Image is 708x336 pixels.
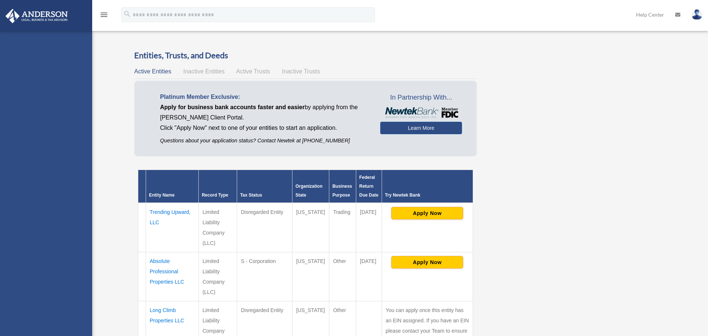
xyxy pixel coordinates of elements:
td: Trading [329,203,356,252]
div: Try Newtek Bank [385,191,470,200]
td: S - Corporation [237,252,292,301]
td: Limited Liability Company (LLC) [199,252,237,301]
td: Trending Upward, LLC [146,203,199,252]
td: Limited Liability Company (LLC) [199,203,237,252]
td: [US_STATE] [292,203,329,252]
img: NewtekBankLogoSM.png [384,107,458,118]
span: In Partnership With... [380,92,462,104]
h3: Entities, Trusts, and Deeds [134,50,477,61]
p: by applying from the [PERSON_NAME] Client Portal. [160,102,369,123]
img: User Pic [691,9,702,20]
button: Apply Now [391,207,463,219]
td: Disregarded Entity [237,203,292,252]
th: Entity Name [146,170,199,203]
td: Absolute Professional Properties LLC [146,252,199,301]
i: search [123,10,131,18]
th: Record Type [199,170,237,203]
span: Active Trusts [236,68,270,75]
td: [DATE] [356,203,382,252]
img: Anderson Advisors Platinum Portal [3,9,70,23]
td: Other [329,252,356,301]
td: [US_STATE] [292,252,329,301]
span: Apply for business bank accounts faster and easier [160,104,305,110]
a: Learn More [380,122,462,134]
p: Click "Apply Now" next to one of your entities to start an application. [160,123,369,133]
th: Federal Return Due Date [356,170,382,203]
th: Organization State [292,170,329,203]
a: menu [100,13,108,19]
span: Inactive Trusts [282,68,320,75]
p: Platinum Member Exclusive: [160,92,369,102]
td: [DATE] [356,252,382,301]
p: Questions about your application status? Contact Newtek at [PHONE_NUMBER] [160,136,369,145]
th: Business Purpose [329,170,356,203]
i: menu [100,10,108,19]
span: Inactive Entities [183,68,225,75]
th: Tax Status [237,170,292,203]
span: Active Entities [134,68,171,75]
button: Apply Now [391,256,463,269]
